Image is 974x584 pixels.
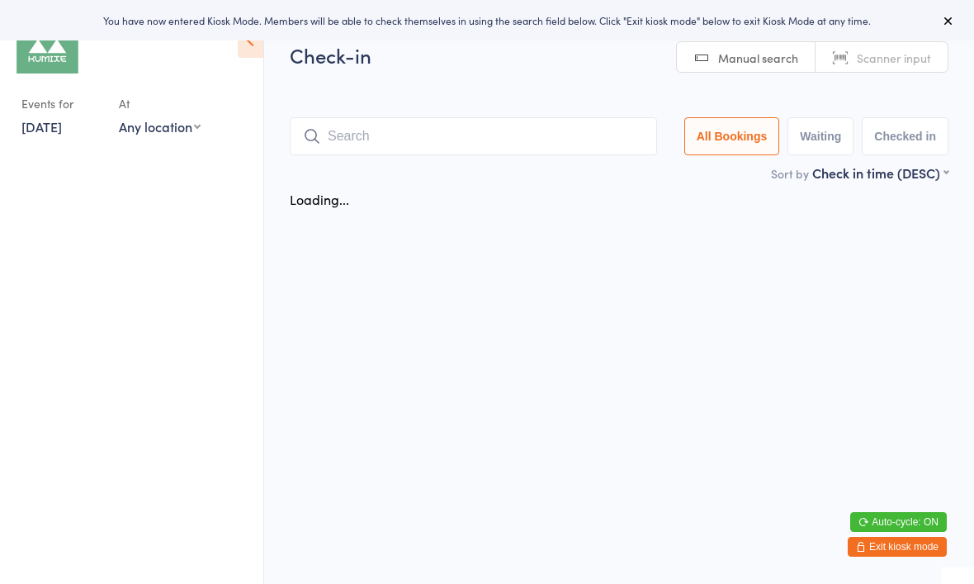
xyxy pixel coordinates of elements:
[684,117,780,155] button: All Bookings
[26,13,948,27] div: You have now entered Kiosk Mode. Members will be able to check themselves in using the search fie...
[290,190,349,208] div: Loading...
[771,165,809,182] label: Sort by
[862,117,948,155] button: Checked in
[787,117,853,155] button: Waiting
[119,117,201,135] div: Any location
[718,50,798,66] span: Manual search
[17,12,78,74] img: Kumite Jiu Jitsu
[21,117,62,135] a: [DATE]
[848,537,947,557] button: Exit kiosk mode
[119,90,201,117] div: At
[290,117,657,155] input: Search
[850,512,947,532] button: Auto-cycle: ON
[290,41,948,69] h2: Check-in
[21,90,102,117] div: Events for
[812,164,948,182] div: Check in time (DESC)
[857,50,931,66] span: Scanner input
